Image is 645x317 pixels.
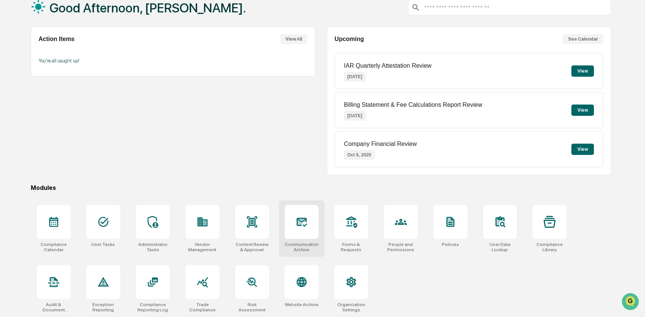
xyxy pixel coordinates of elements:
div: Vendor Management [186,242,219,252]
div: Audit & Document Logs [37,302,71,312]
div: Compliance Library [533,242,566,252]
p: How can we help? [8,16,137,28]
div: Content Review & Approval [235,242,269,252]
div: 🔎 [8,110,14,116]
p: IAR Quarterly Attestation Review [344,62,432,69]
div: User Tasks [91,242,115,247]
a: 🖐️Preclearance [5,92,51,105]
div: Compliance Calendar [37,242,71,252]
div: 🗄️ [54,96,60,102]
p: [DATE] [344,72,366,81]
div: We're available if you need us! [26,65,95,71]
p: Billing Statement & Fee Calculations Report Review [344,102,482,108]
button: View All [280,34,307,44]
span: Data Lookup [15,109,47,117]
span: Pylon [75,127,91,133]
p: You're all caught up! [39,58,307,64]
button: See Calendar [563,34,603,44]
a: 🔎Data Lookup [5,106,50,120]
div: Organization Settings [334,302,368,312]
p: Oct 6, 2025 [344,150,375,159]
div: Exception Reporting [86,302,120,312]
h2: Upcoming [335,36,364,42]
div: Administrator Tasks [136,242,170,252]
div: People and Permissions [384,242,418,252]
button: View [571,105,594,116]
a: 🗄️Attestations [51,92,96,105]
span: Attestations [62,95,93,102]
button: Start new chat [128,60,137,69]
h2: Action Items [39,36,75,42]
div: Communications Archive [285,242,319,252]
p: [DATE] [344,111,366,120]
div: User Data Lookup [483,242,517,252]
a: Powered byPylon [53,127,91,133]
div: Compliance Reporting Log [136,302,170,312]
div: Trade Compliance [186,302,219,312]
span: Preclearance [15,95,48,102]
iframe: Open customer support [621,292,641,312]
h1: Good Afternoon, [PERSON_NAME]. [50,0,246,15]
div: Policies [442,242,459,247]
div: 🖐️ [8,96,14,102]
div: Forms & Requests [334,242,368,252]
img: 1746055101610-c473b297-6a78-478c-a979-82029cc54cd1 [8,58,21,71]
div: Website Archive [285,302,319,307]
button: View [571,144,594,155]
p: Company Financial Review [344,141,417,147]
div: Start new chat [26,58,123,65]
button: View [571,65,594,77]
div: Modules [31,184,611,191]
div: Risk Assessment [235,302,269,312]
